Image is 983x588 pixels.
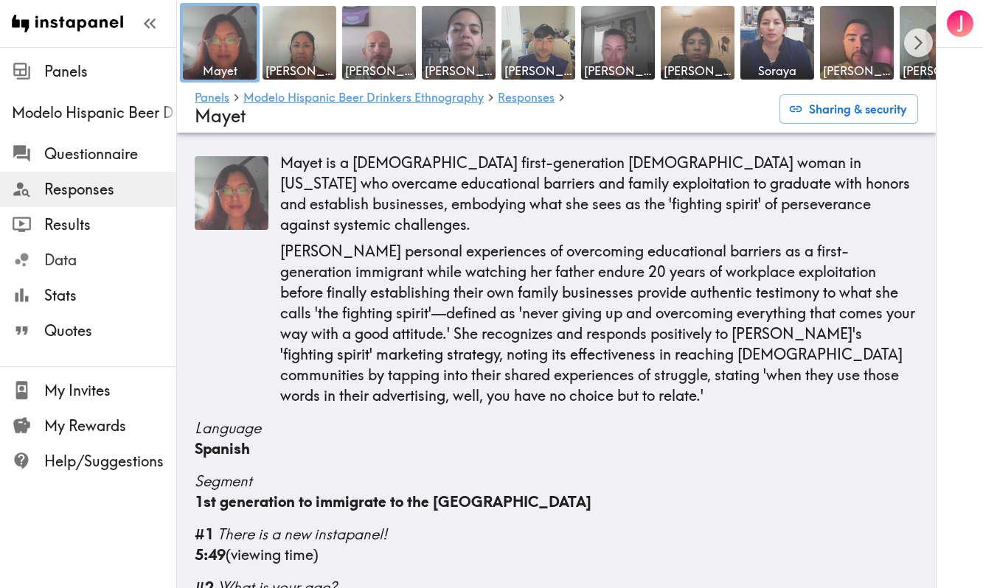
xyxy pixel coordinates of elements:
[260,3,339,83] a: [PERSON_NAME]
[578,3,658,83] a: [PERSON_NAME]
[280,153,918,235] p: Mayet is a [DEMOGRAPHIC_DATA] first-generation [DEMOGRAPHIC_DATA] woman in [US_STATE] who overcam...
[779,94,918,124] button: Sharing & security
[44,61,176,82] span: Panels
[425,63,493,79] span: [PERSON_NAME]
[339,3,419,83] a: [PERSON_NAME]
[419,3,499,83] a: [PERSON_NAME]
[243,91,484,105] a: Modelo Hispanic Beer Drinkers Ethnography
[44,214,176,235] span: Results
[504,63,572,79] span: [PERSON_NAME]
[903,63,970,79] span: [PERSON_NAME]
[897,3,976,83] a: [PERSON_NAME]
[904,29,933,57] button: Scroll right
[345,63,413,79] span: [PERSON_NAME]
[280,241,918,406] p: [PERSON_NAME] personal experiences of overcoming educational barriers as a first-generation immig...
[499,3,578,83] a: [PERSON_NAME]
[195,545,226,564] b: 5:49
[195,105,246,127] span: Mayet
[195,492,591,511] span: 1st generation to immigrate to the [GEOGRAPHIC_DATA]
[44,250,176,270] span: Data
[195,525,214,543] b: #1
[44,416,176,436] span: My Rewards
[265,63,333,79] span: [PERSON_NAME]
[658,3,737,83] a: [PERSON_NAME]
[664,63,732,79] span: [PERSON_NAME]
[817,3,897,83] a: [PERSON_NAME]
[195,439,250,458] span: Spanish
[743,63,811,79] span: Soraya
[12,102,176,123] span: Modelo Hispanic Beer Drinkers Ethnography
[218,525,387,543] span: There is a new instapanel!
[44,144,176,164] span: Questionnaire
[823,63,891,79] span: [PERSON_NAME]
[584,63,652,79] span: [PERSON_NAME]
[195,472,252,490] span: Segment
[195,419,261,437] span: Language
[945,9,975,38] button: J
[180,3,260,83] a: Mayet
[44,285,176,306] span: Stats
[195,91,229,105] a: Panels
[957,11,965,37] span: J
[44,321,176,341] span: Quotes
[737,3,817,83] a: Soraya
[44,451,176,472] span: Help/Suggestions
[195,156,268,230] img: Thumbnail
[195,545,918,565] div: (viewing time)
[44,179,176,200] span: Responses
[498,91,555,105] a: Responses
[44,380,176,401] span: My Invites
